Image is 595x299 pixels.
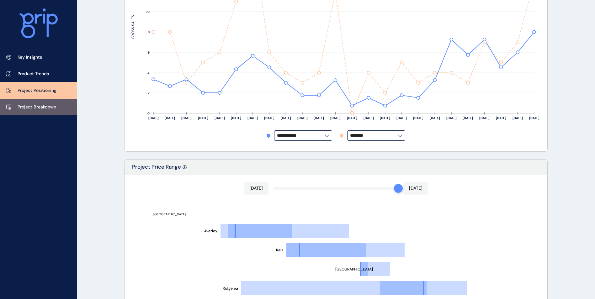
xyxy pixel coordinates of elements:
[148,30,150,34] text: 8
[396,116,407,120] text: [DATE]
[146,10,150,14] text: 10
[132,163,181,175] p: Project Price Range
[264,116,274,120] text: [DATE]
[276,248,284,253] text: Kala
[496,116,506,120] text: [DATE]
[347,116,357,120] text: [DATE]
[413,116,423,120] text: [DATE]
[223,286,238,291] text: Ridgelea
[513,116,523,120] text: [DATE]
[380,116,390,120] text: [DATE]
[215,116,225,120] text: [DATE]
[153,212,186,216] text: [GEOGRAPHIC_DATA]
[364,116,374,120] text: [DATE]
[18,104,56,110] p: Project Breakdown
[409,185,422,191] p: [DATE]
[281,116,291,120] text: [DATE]
[204,228,217,233] text: Averley
[130,15,135,39] text: GROSS SALES
[247,116,258,120] text: [DATE]
[231,116,241,120] text: [DATE]
[330,116,341,120] text: [DATE]
[446,116,457,120] text: [DATE]
[148,50,150,55] text: 6
[148,116,159,120] text: [DATE]
[529,116,539,120] text: [DATE]
[147,111,150,115] text: 0
[181,116,192,120] text: [DATE]
[463,116,473,120] text: [DATE]
[148,91,150,95] text: 2
[165,116,175,120] text: [DATE]
[479,116,490,120] text: [DATE]
[18,54,42,60] p: Key Insights
[297,116,308,120] text: [DATE]
[18,87,56,94] p: Project Positioning
[314,116,324,120] text: [DATE]
[198,116,208,120] text: [DATE]
[430,116,440,120] text: [DATE]
[18,71,49,77] p: Product Trends
[335,267,373,272] text: [GEOGRAPHIC_DATA]
[249,185,263,191] p: [DATE]
[147,71,150,75] text: 4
